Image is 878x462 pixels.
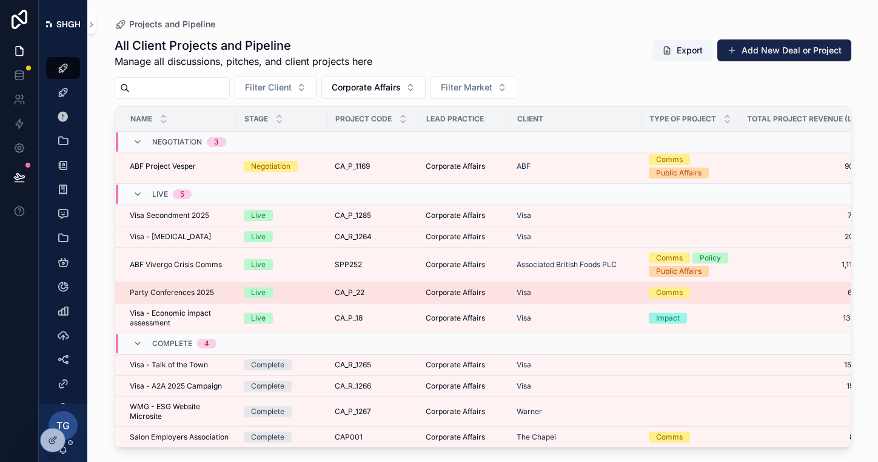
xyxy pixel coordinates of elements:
[335,288,364,297] span: CA_P_22
[335,211,371,220] span: CA_P_1285
[426,432,485,442] span: Corporate Affairs
[517,432,556,442] a: The Chapel
[130,402,229,421] a: WMG - ESG Website Microsite
[517,260,634,270] a: Associated British Foods PLC
[656,313,680,324] div: Impact
[426,260,502,270] a: Corporate Affairs
[251,406,284,417] div: Complete
[517,407,634,416] a: Warner
[517,407,542,416] span: Warner
[517,360,531,370] a: Visa
[517,232,531,242] a: Visa
[426,161,485,171] span: Corporate Affairs
[426,232,485,242] span: Corporate Affairs
[426,211,502,220] a: Corporate Affairs
[39,49,87,404] div: scrollable content
[656,253,683,263] div: Comms
[244,313,320,324] a: Live
[244,259,320,270] a: Live
[335,161,370,171] span: CA_P_1169
[517,211,634,220] a: Visa
[335,313,411,323] a: CA_P_18
[656,287,683,298] div: Comms
[656,266,702,277] div: Public Affairs
[517,161,531,171] span: ABF
[656,154,683,165] div: Comms
[332,81,401,93] span: Corporate Affairs
[130,308,229,328] span: Visa - Economic impact assessment
[46,21,80,27] img: App logo
[426,313,502,323] a: Corporate Affairs
[244,287,320,298] a: Live
[130,114,152,124] span: Name
[251,161,290,172] div: Negotiation
[426,360,485,370] span: Corporate Affairs
[251,287,266,298] div: Live
[130,288,214,297] span: Party Conferences 2025
[747,114,866,124] span: Total Project Revenue (LCU)
[517,260,617,270] a: Associated British Foods PLC
[335,381,411,391] a: CA_R_1266
[335,260,411,270] a: SPP252
[426,432,502,442] a: Corporate Affairs
[335,381,371,391] span: CA_R_1266
[115,18,215,30] a: Projects and Pipeline
[517,288,634,297] a: Visa
[426,381,485,391] span: Corporate Affairs
[649,432,732,443] a: Comms
[115,54,372,69] span: Manage all discussions, pitches, and client projects here
[130,232,211,242] span: Visa - [MEDICAL_DATA]
[649,253,732,277] a: CommsPolicyPublic Affairs
[130,161,196,171] span: ABF Project Vesper
[426,211,485,220] span: Corporate Affairs
[656,432,683,443] div: Comms
[129,18,215,30] span: Projects and Pipeline
[335,313,363,323] span: CA_P_18
[426,232,502,242] a: Corporate Affairs
[115,37,372,54] h1: All Client Projects and Pipeline
[649,114,716,124] span: Type of Project
[321,76,426,99] button: Select Button
[517,381,531,391] a: Visa
[517,114,543,124] span: Client
[649,313,732,324] a: Impact
[517,288,531,297] span: Visa
[235,76,317,99] button: Select Button
[130,432,229,442] a: Salon Employers Association
[251,313,266,324] div: Live
[130,260,222,270] span: ABF Vivergo Crisis Comms
[335,232,372,242] span: CA_R_1264
[517,381,634,391] a: Visa
[130,360,229,370] a: Visa - Talk of the Town
[251,359,284,370] div: Complete
[130,260,229,270] a: ABF Vivergo Crisis Comms
[441,81,492,93] span: Filter Market
[517,432,634,442] a: The Chapel
[335,232,411,242] a: CA_R_1264
[244,406,320,417] a: Complete
[517,232,634,242] a: Visa
[335,288,411,297] a: CA_P_22
[517,313,634,323] a: Visa
[130,161,229,171] a: ABF Project Vesper
[426,360,502,370] a: Corporate Affairs
[152,339,192,348] span: Complete
[244,381,320,392] a: Complete
[180,189,184,199] div: 5
[130,360,208,370] span: Visa - Talk of the Town
[649,154,732,178] a: CommsPublic Affairs
[426,407,485,416] span: Corporate Affairs
[335,407,411,416] a: CA_P_1267
[245,81,292,93] span: Filter Client
[335,211,411,220] a: CA_P_1285
[204,339,209,348] div: 4
[130,381,229,391] a: Visa - A2A 2025 Campaign
[335,432,411,442] a: CAP001
[251,259,266,270] div: Live
[717,39,851,61] a: Add New Deal or Project
[130,232,229,242] a: Visa - [MEDICAL_DATA]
